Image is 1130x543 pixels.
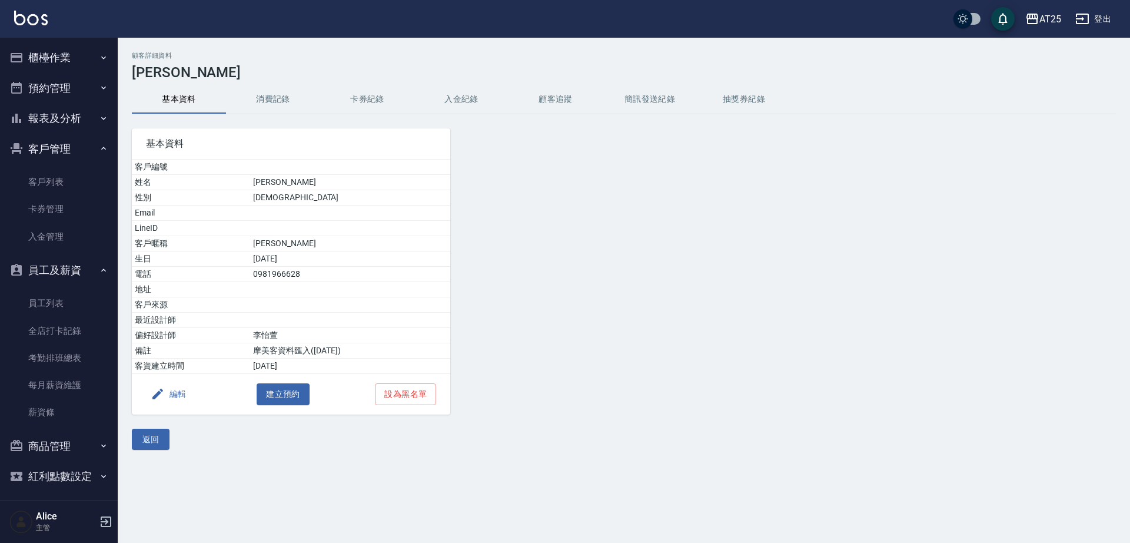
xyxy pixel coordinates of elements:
button: 消費記錄 [226,85,320,114]
h3: [PERSON_NAME] [132,64,1116,81]
td: 地址 [132,282,250,297]
td: 備註 [132,343,250,359]
button: 櫃檯作業 [5,42,113,73]
td: 姓名 [132,175,250,190]
div: AT25 [1039,12,1061,27]
td: 摩美客資料匯入([DATE]) [250,343,450,359]
td: [PERSON_NAME] [250,175,450,190]
button: 紅利點數設定 [5,461,113,492]
button: 抽獎券紀錄 [697,85,791,114]
td: 電話 [132,267,250,282]
span: 基本資料 [146,138,436,150]
button: 預約管理 [5,73,113,104]
button: 報表及分析 [5,103,113,134]
a: 薪資條 [5,399,113,426]
button: 員工及薪資 [5,255,113,286]
a: 客戶列表 [5,168,113,196]
h2: 顧客詳細資料 [132,52,1116,59]
td: 客戶編號 [132,160,250,175]
button: 基本資料 [132,85,226,114]
td: 0981966628 [250,267,450,282]
button: 簡訊發送紀錄 [603,85,697,114]
td: 最近設計師 [132,313,250,328]
td: 客資建立時間 [132,359,250,374]
td: [DATE] [250,251,450,267]
a: 入金管理 [5,223,113,250]
a: 員工列表 [5,290,113,317]
button: 顧客追蹤 [508,85,603,114]
button: 設為黑名單 [375,383,436,405]
a: 全店打卡記錄 [5,317,113,345]
button: 卡券紀錄 [320,85,414,114]
img: Logo [14,11,48,25]
a: 每月薪資維護 [5,372,113,399]
img: Person [9,510,33,534]
h5: Alice [36,511,96,522]
button: 登出 [1071,8,1116,30]
p: 主管 [36,522,96,533]
td: LineID [132,221,250,236]
button: save [991,7,1015,31]
td: [DATE] [250,359,450,374]
td: 客戶暱稱 [132,236,250,251]
a: 考勤排班總表 [5,345,113,372]
button: 資料設定 [5,492,113,522]
button: 建立預約 [257,383,310,405]
button: 編輯 [146,383,191,405]
td: [DEMOGRAPHIC_DATA] [250,190,450,206]
td: 李怡萱 [250,328,450,343]
td: 性別 [132,190,250,206]
td: Email [132,206,250,221]
td: 偏好設計師 [132,328,250,343]
td: 生日 [132,251,250,267]
td: [PERSON_NAME] [250,236,450,251]
button: 返回 [132,429,169,451]
button: AT25 [1021,7,1066,31]
button: 入金紀錄 [414,85,508,114]
button: 客戶管理 [5,134,113,164]
button: 商品管理 [5,431,113,462]
a: 卡券管理 [5,196,113,223]
td: 客戶來源 [132,297,250,313]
